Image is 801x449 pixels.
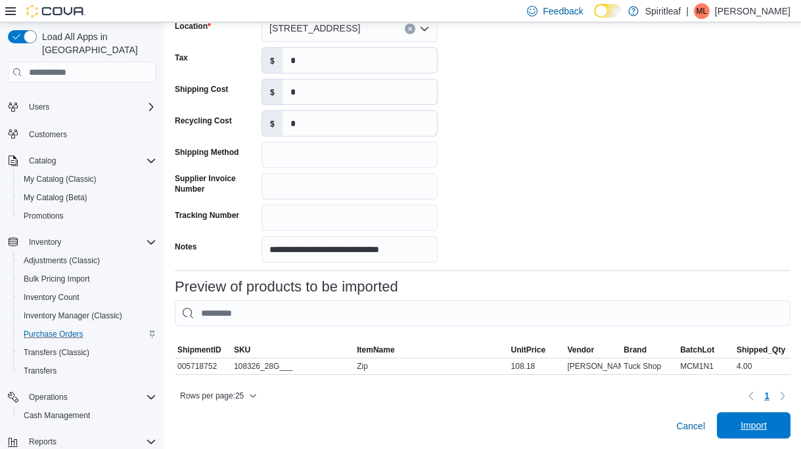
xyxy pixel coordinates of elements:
button: Catalog [3,152,162,170]
button: Purchase Orders [13,325,162,343]
button: Inventory Manager (Classic) [13,307,162,325]
label: $ [262,111,283,136]
button: SKU [231,342,354,358]
label: Tax [175,53,188,63]
button: Operations [3,388,162,406]
label: Supplier Invoice Number [175,173,256,194]
button: My Catalog (Beta) [13,188,162,207]
div: Tuck Shop [621,358,677,374]
div: 005718752 [175,358,231,374]
span: Cancel [676,419,705,433]
a: Transfers [18,363,62,379]
button: Previous page [743,388,759,404]
span: Vendor [567,345,594,355]
button: Cash Management [13,406,162,425]
span: Customers [29,129,67,140]
span: Transfers (Classic) [24,347,89,358]
button: Import [717,412,790,438]
div: MCM1N1 [677,358,734,374]
button: Clear input [405,24,415,34]
button: Adjustments (Classic) [13,251,162,270]
a: Adjustments (Classic) [18,253,105,268]
ul: Pagination for table: MemoryTable from EuiInMemoryTable [759,385,775,406]
button: Vendor [564,342,621,358]
input: Dark Mode [594,4,622,18]
button: Next page [775,388,790,404]
span: Feedback [543,5,583,18]
span: Inventory [24,234,156,250]
img: Cova [26,5,85,18]
button: BatchLot [677,342,734,358]
a: My Catalog (Beta) [18,190,93,205]
button: Open list of options [419,24,430,34]
button: Inventory Count [13,288,162,307]
span: Purchase Orders [24,329,83,339]
button: Inventory [24,234,66,250]
span: ShipmentID [177,345,221,355]
span: Bulk Pricing Import [24,274,90,284]
span: Adjustments (Classic) [24,255,100,266]
span: ML [697,3,708,19]
button: Shipped_Qty [734,342,790,358]
button: Cancel [671,413,710,439]
span: Transfers (Classic) [18,345,156,360]
label: Notes [175,242,196,252]
span: Catalog [29,156,56,166]
span: My Catalog (Beta) [18,190,156,205]
button: Page 1 of 1 [759,385,775,406]
span: Load All Apps in [GEOGRAPHIC_DATA] [37,30,156,56]
span: Operations [24,389,156,405]
span: My Catalog (Beta) [24,192,87,203]
span: 1 [764,389,769,402]
span: SKU [234,345,250,355]
button: Catalog [24,153,61,169]
h3: Preview of products to be imported [175,279,398,295]
span: Promotions [18,208,156,224]
div: 108326_28G___ [231,358,354,374]
a: Transfers (Classic) [18,345,95,360]
span: [STREET_ADDRESS] [269,20,360,36]
input: This is a search bar. As you type, the results lower in the page will automatically filter. [175,300,790,326]
button: Brand [621,342,677,358]
span: Users [29,102,49,112]
a: My Catalog (Classic) [18,171,102,187]
p: Spiritleaf [645,3,681,19]
span: Users [24,99,156,115]
span: UnitPrice [511,345,546,355]
button: Transfers (Classic) [13,343,162,362]
button: Promotions [13,207,162,225]
span: Cash Management [24,410,90,421]
a: Bulk Pricing Import [18,271,95,287]
label: Tracking Number [175,210,239,221]
button: Rows per page:25 [175,388,262,404]
button: ShipmentID [175,342,231,358]
a: Promotions [18,208,69,224]
span: Catalog [24,153,156,169]
span: Inventory Count [18,289,156,305]
span: My Catalog (Classic) [18,171,156,187]
span: Transfers [18,363,156,379]
span: ItemName [357,345,394,355]
button: ItemName [354,342,508,358]
span: Promotions [24,211,64,221]
span: Brand [624,345,647,355]
p: | [686,3,689,19]
span: Customers [24,125,156,142]
label: Recycling Cost [175,116,232,126]
span: BatchLot [680,345,714,355]
label: Shipping Method [175,147,239,158]
div: [PERSON_NAME] Corp. [564,358,621,374]
label: Shipping Cost [175,84,228,95]
button: My Catalog (Classic) [13,170,162,188]
a: Cash Management [18,408,95,423]
span: Operations [29,392,68,402]
a: Inventory Count [18,289,85,305]
a: Purchase Orders [18,326,89,342]
span: Rows per page : 25 [180,391,244,401]
p: [PERSON_NAME] [715,3,790,19]
span: Inventory Count [24,292,80,303]
button: Customers [3,124,162,143]
span: Cash Management [18,408,156,423]
span: Purchase Orders [18,326,156,342]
